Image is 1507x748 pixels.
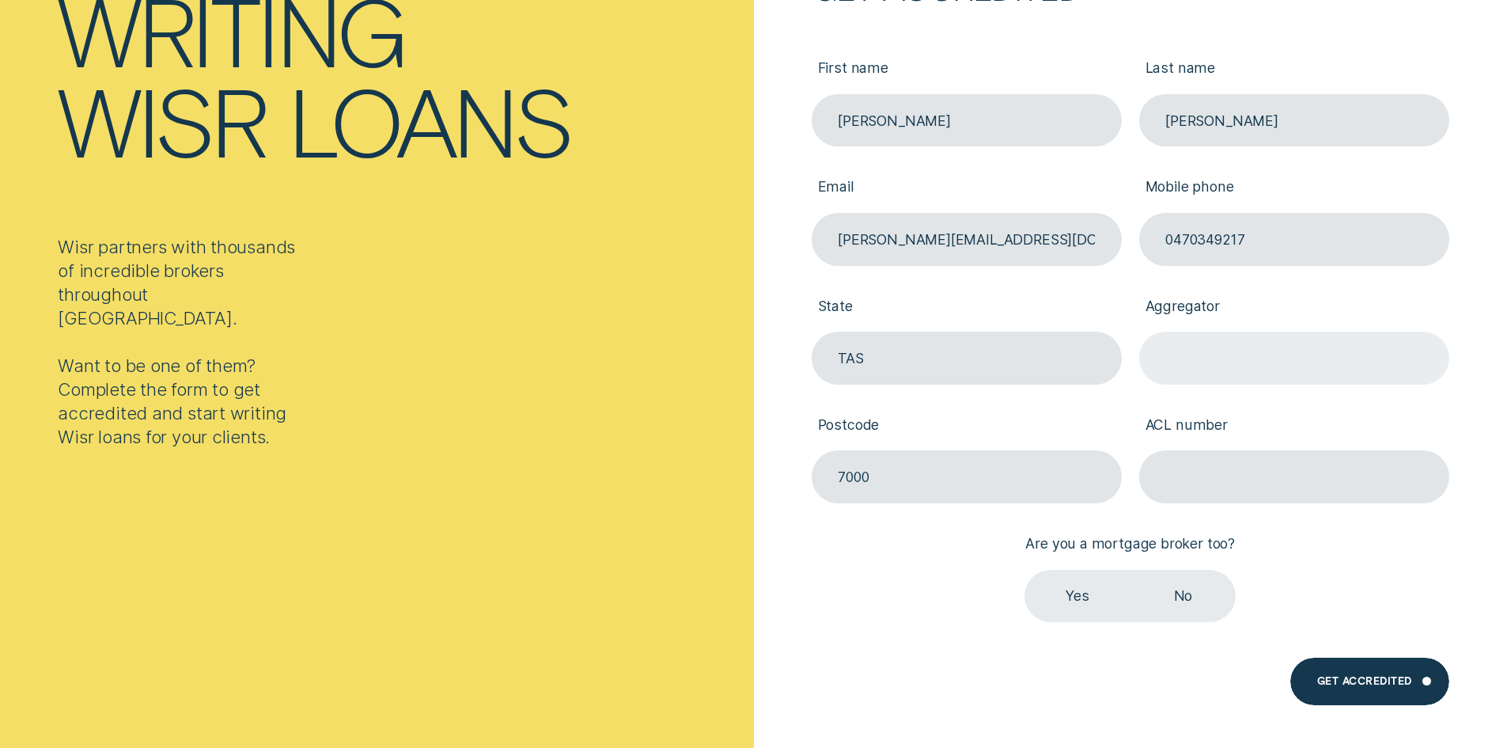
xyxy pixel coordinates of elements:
[812,283,1122,332] label: State
[1139,283,1449,332] label: Aggregator
[58,235,304,449] div: Wisr partners with thousands of incredible brokers throughout [GEOGRAPHIC_DATA]. Want to be one o...
[1020,521,1241,569] label: Are you a mortgage broker too?
[1139,45,1449,93] label: Last name
[1139,402,1449,450] label: ACL number
[1130,570,1236,623] label: No
[1139,165,1449,213] label: Mobile phone
[58,74,265,165] div: Wisr
[1290,658,1448,705] button: Get Accredited
[288,74,571,165] div: loans
[812,45,1122,93] label: First name
[812,402,1122,450] label: Postcode
[812,165,1122,213] label: Email
[1024,570,1130,623] label: Yes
